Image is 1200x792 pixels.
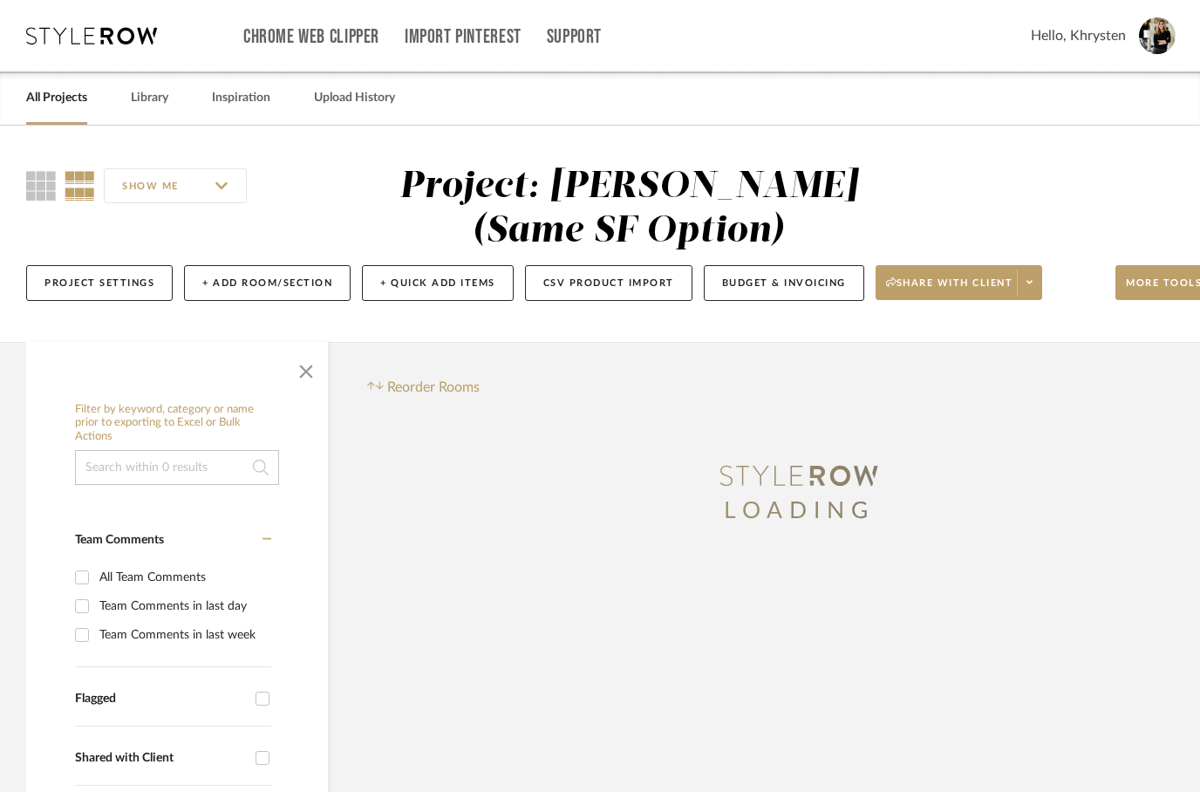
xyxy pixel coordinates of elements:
img: avatar [1139,17,1176,54]
a: Upload History [314,86,395,110]
a: Support [547,30,602,44]
button: + Quick Add Items [362,265,514,301]
button: Close [289,351,324,386]
input: Search within 0 results [75,450,279,485]
a: Library [131,86,168,110]
span: LOADING [724,500,874,522]
button: Project Settings [26,265,173,301]
a: All Projects [26,86,87,110]
span: Reorder Rooms [387,377,480,398]
div: Team Comments in last week [99,621,267,649]
button: Budget & Invoicing [704,265,864,301]
span: Share with client [886,277,1013,303]
div: Team Comments in last day [99,592,267,620]
div: Shared with Client [75,751,247,766]
h6: Filter by keyword, category or name prior to exporting to Excel or Bulk Actions [75,403,279,444]
button: Reorder Rooms [367,377,480,398]
a: Inspiration [212,86,270,110]
button: + Add Room/Section [184,265,351,301]
div: Flagged [75,692,247,707]
div: Project: [PERSON_NAME] (Same SF Option) [399,168,858,249]
div: All Team Comments [99,563,267,591]
button: Share with client [876,265,1043,300]
a: Chrome Web Clipper [243,30,379,44]
button: CSV Product Import [525,265,692,301]
span: Team Comments [75,534,164,546]
span: Hello, Khrysten [1031,25,1126,46]
a: Import Pinterest [405,30,522,44]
